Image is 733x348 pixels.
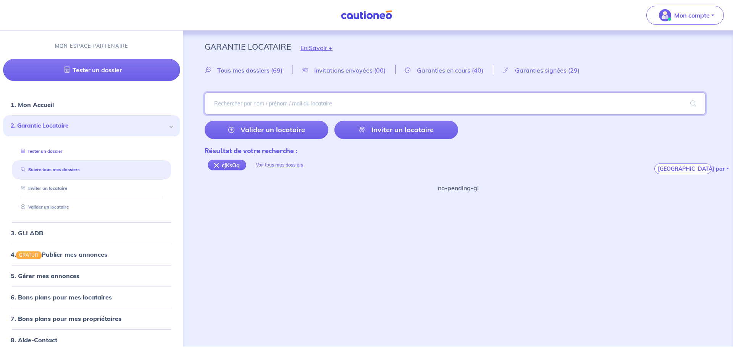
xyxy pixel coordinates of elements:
[396,66,493,74] a: Garanties en cours(40)
[3,115,180,136] div: 2. Garantie Locataire
[568,66,580,74] span: (29)
[659,9,671,21] img: illu_account_valid_menu.svg
[11,315,121,322] a: 7. Bons plans pour mes propriétaires
[314,66,373,74] span: Invitations envoyées
[681,93,706,114] span: search
[55,42,129,50] p: MON ESPACE PARTENAIRE
[12,182,171,195] div: Inviter un locataire
[18,204,69,210] a: Valider un locataire
[674,11,710,20] p: Mon compte
[11,293,112,301] a: 6. Bons plans pour mes locataires
[208,160,246,170] div: cjKsOq
[11,251,107,258] a: 4.GRATUITPublier mes annonces
[3,311,180,326] div: 7. Bons plans pour mes propriétaires
[291,37,342,59] button: En Savoir +
[3,59,180,81] a: Tester un dossier
[18,167,80,173] a: Suivre tous mes dossiers
[3,247,180,262] div: 4.GRATUITPublier mes annonces
[493,66,589,74] a: Garanties signées(29)
[3,225,180,241] div: 3. GLI ADB
[12,201,171,214] div: Valider un locataire
[646,6,724,25] button: illu_account_valid_menu.svgMon compte
[11,229,43,237] a: 3. GLI ADB
[374,66,386,74] span: (00)
[3,97,180,112] div: 1. Mon Accueil
[3,268,180,283] div: 5. Gérer mes annonces
[438,183,479,193] p: no-pending-gl
[515,66,567,74] span: Garanties signées
[271,66,283,74] span: (69)
[3,332,180,348] div: 8. Aide-Contact
[18,149,62,154] a: Tester un dossier
[205,66,292,74] a: Tous mes dossiers(69)
[3,290,180,305] div: 6. Bons plans pour mes locataires
[338,10,395,20] img: Cautioneo
[11,101,54,108] a: 1. Mon Accueil
[11,336,57,344] a: 8. Aide-Contact
[292,66,395,74] a: Invitations envoyées(00)
[246,156,313,174] div: Voir tous mes dossiers
[11,121,167,130] span: 2. Garantie Locataire
[12,164,171,176] div: Suivre tous mes dossiers
[417,66,470,74] span: Garanties en cours
[472,66,483,74] span: (40)
[12,145,171,158] div: Tester un dossier
[334,121,458,139] a: Inviter un locataire
[205,92,706,115] input: Rechercher par nom / prénom / mail du locataire
[18,186,67,191] a: Inviter un locataire
[217,66,270,74] span: Tous mes dossiers
[654,163,712,174] button: [GEOGRAPHIC_DATA] par
[205,40,291,53] p: Garantie Locataire
[205,146,313,156] div: Résultat de votre recherche :
[205,121,328,139] a: Valider un locataire
[11,272,79,280] a: 5. Gérer mes annonces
